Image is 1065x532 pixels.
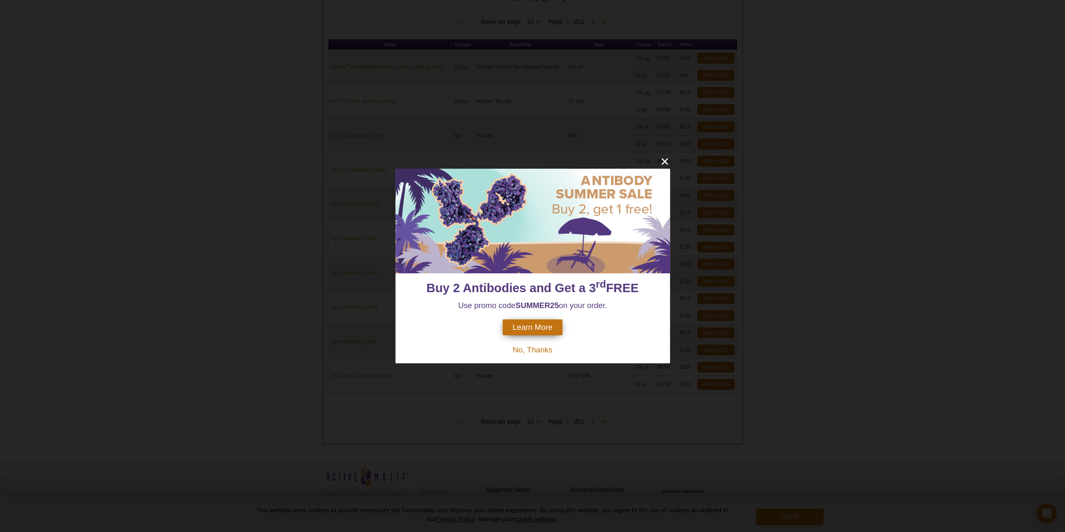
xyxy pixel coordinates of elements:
[458,301,607,310] span: Use promo code on your order.
[660,156,670,167] button: close
[513,323,552,332] span: Learn More
[426,281,639,295] span: Buy 2 Antibodies and Get a 3 FREE
[516,301,559,310] strong: SUMMER25
[513,345,552,354] span: No, Thanks
[596,279,606,290] sup: rd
